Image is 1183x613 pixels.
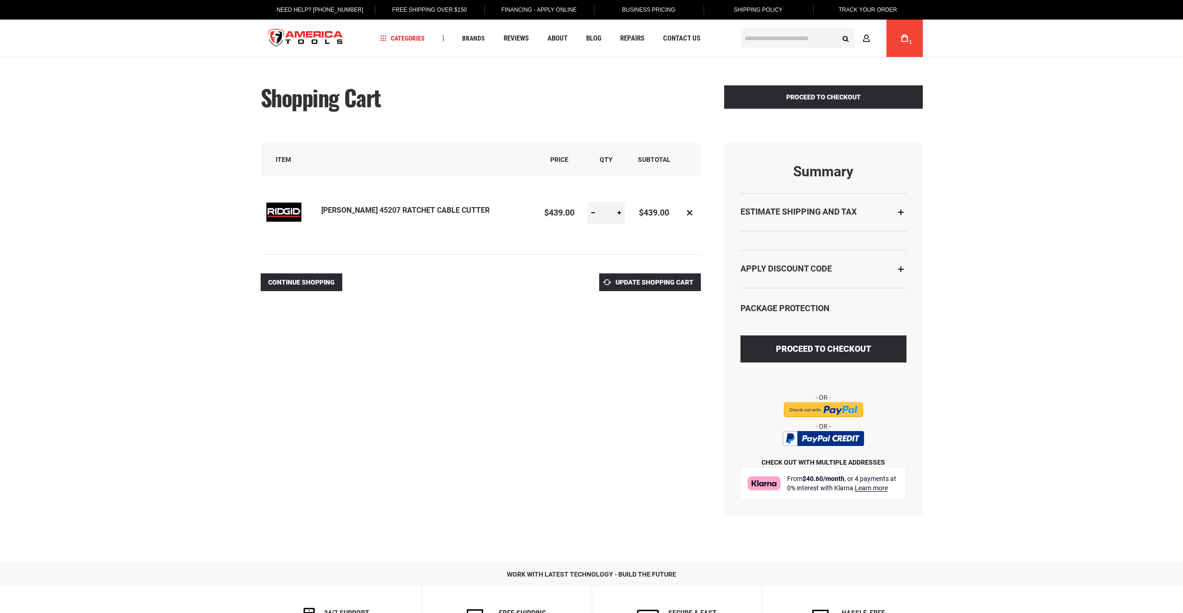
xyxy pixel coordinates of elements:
button: Proceed to Checkout [740,335,906,362]
a: Categories [376,32,429,45]
iframe: Secure express checkout frame [739,389,908,392]
a: Repairs [616,32,649,45]
a: [PERSON_NAME] 45207 RATCHET CABLE CUTTER [321,206,490,215]
span: Shipping Policy [734,7,783,13]
span: Contact Us [663,35,700,42]
a: 1 [896,20,913,57]
strong: Summary [740,164,906,179]
span: Reviews [504,35,529,42]
a: Blog [582,32,606,45]
span: $439.00 [639,208,669,217]
span: Proceed to Checkout [786,93,861,101]
span: Subtotal [638,156,671,163]
span: Price [550,156,568,163]
button: Proceed to Checkout [724,85,923,109]
span: Qty [600,156,613,163]
img: GREENLEE 45207 RATCHET CABLE CUTTER [261,188,307,235]
button: Search [837,29,855,47]
a: Brands [458,32,489,45]
span: Proceed to Checkout [776,344,871,354]
span: Continue Shopping [268,279,335,286]
span: Repairs [620,35,644,42]
a: GREENLEE 45207 RATCHET CABLE CUTTER [261,188,321,237]
span: Update Shopping Cart [616,279,693,286]
span: Shopping Cart [261,81,381,114]
span: Item [276,156,291,163]
button: Update Shopping Cart [599,273,701,291]
span: Categories [380,35,425,42]
span: $439.00 [544,208,574,217]
a: Contact Us [659,32,705,45]
a: About [543,32,572,45]
img: America Tools [261,21,351,56]
span: Brands [462,35,485,42]
div: Package Protection [740,302,906,314]
strong: Apply Discount Code [740,264,832,273]
span: Blog [586,35,602,42]
span: About [547,35,567,42]
span: 1 [909,40,912,45]
a: Continue Shopping [261,273,342,291]
strong: Estimate Shipping and Tax [740,207,857,216]
a: Reviews [499,32,533,45]
a: Check Out with Multiple Addresses [761,459,885,466]
a: store logo [261,21,351,56]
